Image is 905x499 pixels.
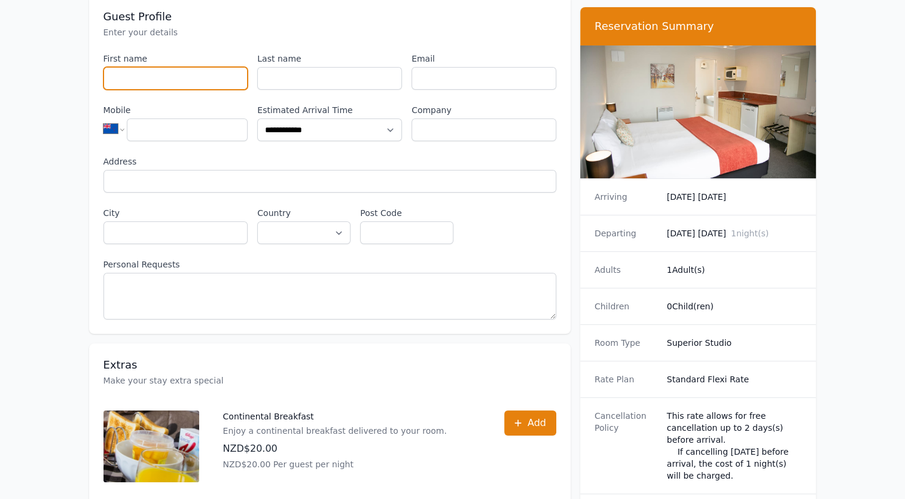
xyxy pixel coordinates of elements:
dd: 1 Adult(s) [667,264,802,276]
label: City [103,207,248,219]
dd: [DATE] [DATE] [667,191,802,203]
span: Add [528,416,546,430]
label: First name [103,53,248,65]
dt: Arriving [595,191,657,203]
div: This rate allows for free cancellation up to 2 days(s) before arrival. If cancelling [DATE] befor... [667,410,802,482]
p: NZD$20.00 Per guest per night [223,458,447,470]
label: Email [412,53,556,65]
p: Enjoy a continental breakfast delivered to your room. [223,425,447,437]
label: Estimated Arrival Time [257,104,402,116]
p: Enter your details [103,26,556,38]
dt: Adults [595,264,657,276]
p: Continental Breakfast [223,410,447,422]
h3: Reservation Summary [595,19,802,34]
dt: Children [595,300,657,312]
dt: Room Type [595,337,657,349]
dd: Standard Flexi Rate [667,373,802,385]
dd: [DATE] [DATE] [667,227,802,239]
label: Company [412,104,556,116]
label: Post Code [360,207,453,219]
img: Superior Studio [580,45,816,178]
p: NZD$20.00 [223,442,447,456]
label: Address [103,156,556,168]
h3: Guest Profile [103,10,556,24]
span: 1 night(s) [731,229,769,238]
h3: Extras [103,358,556,372]
dt: Departing [595,227,657,239]
button: Add [504,410,556,436]
dd: 0 Child(ren) [667,300,802,312]
label: Personal Requests [103,258,556,270]
p: Make your stay extra special [103,375,556,387]
label: Country [257,207,351,219]
dt: Cancellation Policy [595,410,657,482]
label: Mobile [103,104,248,116]
img: Continental Breakfast [103,410,199,482]
dt: Rate Plan [595,373,657,385]
label: Last name [257,53,402,65]
dd: Superior Studio [667,337,802,349]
